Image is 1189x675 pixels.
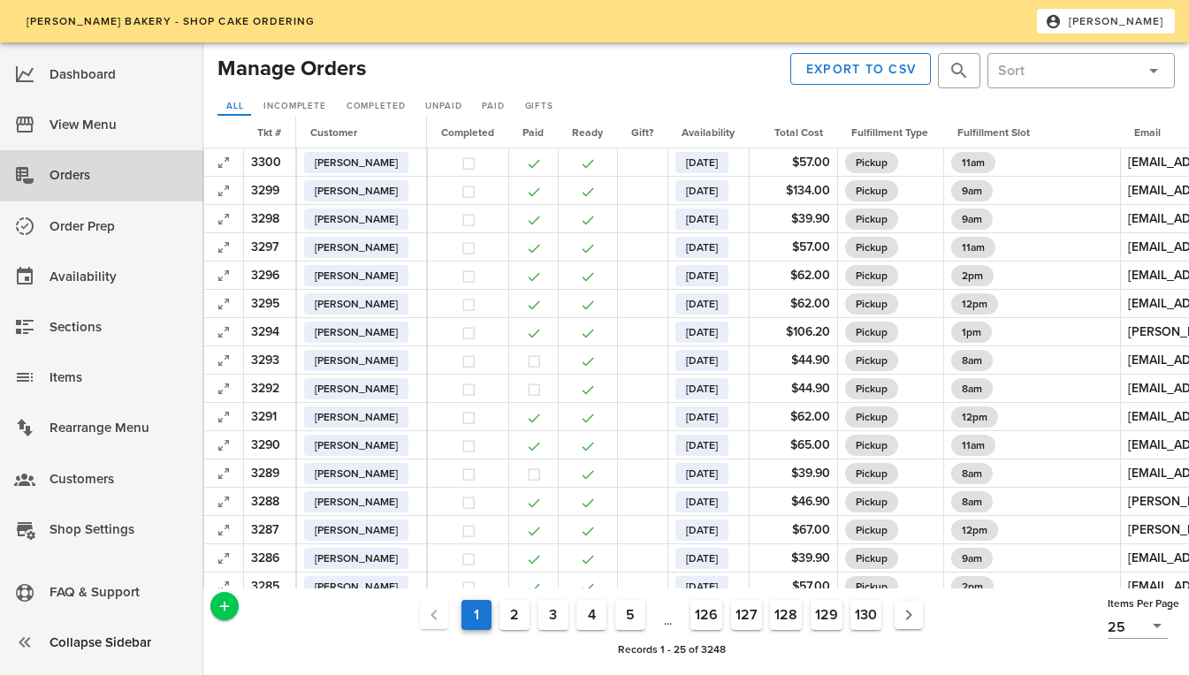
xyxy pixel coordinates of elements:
[962,463,982,484] span: 8am
[949,60,970,81] button: prepend icon
[856,463,888,484] span: Pickup
[315,265,398,286] span: [PERSON_NAME]
[690,600,722,630] button: Goto Page 126
[749,573,837,601] td: $57.00
[686,152,718,173] span: [DATE]
[315,576,398,597] span: [PERSON_NAME]
[217,53,366,85] h2: Manage Orders
[243,318,296,346] td: 3294
[615,600,645,630] button: Goto Page 5
[211,518,236,542] button: Expand Record
[856,406,888,428] span: Pickup
[749,375,837,403] td: $44.90
[686,406,718,428] span: [DATE]
[211,348,236,373] button: Expand Record
[315,463,398,484] span: [PERSON_NAME]
[242,595,1101,634] nav: Pagination Navigation
[315,378,398,399] span: [PERSON_NAME]
[50,313,189,342] div: Sections
[962,293,987,315] span: 12pm
[856,322,888,343] span: Pickup
[962,237,985,258] span: 11am
[50,212,189,241] div: Order Prep
[856,548,888,569] span: Pickup
[50,413,189,443] div: Rearrange Menu
[263,101,326,111] span: Incomplete
[243,516,296,544] td: 3287
[499,600,530,630] button: Goto Page 2
[749,262,837,290] td: $62.00
[749,148,837,177] td: $57.00
[686,350,718,371] span: [DATE]
[749,459,837,488] td: $39.90
[686,209,718,230] span: [DATE]
[962,406,987,428] span: 12pm
[790,53,932,85] button: Export to CSV
[686,378,718,399] span: [DATE]
[346,101,406,111] span: Completed
[243,148,296,177] td: 3300
[962,265,983,286] span: 2pm
[243,346,296,375] td: 3293
[686,520,718,541] span: [DATE]
[1048,13,1164,29] span: [PERSON_NAME]
[856,378,888,399] span: Pickup
[211,150,236,175] button: Expand Record
[686,237,718,258] span: [DATE]
[243,431,296,459] td: 3290
[805,62,917,77] span: Export to CSV
[686,180,718,201] span: [DATE]
[211,489,236,514] button: Expand Record
[211,546,236,571] button: Expand Record
[962,378,982,399] span: 8am
[851,126,928,139] span: Fulfillment Type
[749,233,837,262] td: $57.00
[50,515,189,544] div: Shop Settings
[255,98,334,116] a: Incomplete
[1108,597,1179,610] span: Items Per Page
[576,600,606,630] button: Goto Page 4
[962,322,981,343] span: 1pm
[856,293,888,315] span: Pickup
[856,350,888,371] span: Pickup
[856,520,888,541] span: Pickup
[243,403,296,431] td: 3291
[686,463,718,484] span: [DATE]
[962,491,982,512] span: 8am
[315,152,398,173] span: [PERSON_NAME]
[749,346,837,375] td: $44.90
[749,516,837,544] td: $67.00
[427,117,508,148] th: Completed
[211,376,236,401] button: Expand Record
[338,98,414,116] a: Completed
[50,363,189,392] div: Items
[225,101,244,111] span: All
[50,110,189,140] div: View Menu
[943,117,1120,148] th: Fulfillment Slot
[243,177,296,205] td: 3299
[731,600,762,630] button: Goto Page 127
[774,126,823,139] span: Total Cost
[315,406,398,428] span: [PERSON_NAME]
[243,205,296,233] td: 3298
[243,488,296,516] td: 3288
[749,431,837,459] td: $65.00
[856,435,888,456] span: Pickup
[14,9,326,34] a: [PERSON_NAME] Bakery - Shop Cake Ordering
[50,465,189,494] div: Customers
[522,126,544,139] span: Paid
[50,262,189,292] div: Availability
[998,57,1136,85] input: Sort
[749,403,837,431] td: $62.00
[243,262,296,290] td: 3296
[243,233,296,262] td: 3297
[749,544,837,573] td: $39.90
[211,405,236,429] button: Expand Record
[25,15,315,27] span: [PERSON_NAME] Bakery - Shop Cake Ordering
[239,638,1104,661] div: Records 1 - 25 of 3248
[508,117,558,148] th: Paid
[957,126,1030,139] span: Fulfillment Slot
[572,126,603,139] span: Ready
[749,177,837,205] td: $134.00
[686,293,718,315] span: [DATE]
